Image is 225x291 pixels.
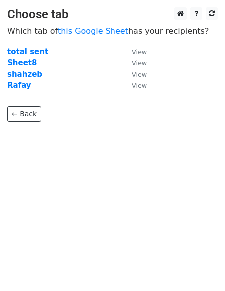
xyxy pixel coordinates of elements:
a: shahzeb [7,70,42,79]
a: this Google Sheet [58,26,128,36]
h3: Choose tab [7,7,218,22]
small: View [132,82,147,89]
a: Rafay [7,81,31,90]
small: View [132,71,147,78]
a: ← Back [7,106,41,122]
a: View [122,70,147,79]
a: Sheet8 [7,58,37,67]
a: View [122,81,147,90]
small: View [132,59,147,67]
small: View [132,48,147,56]
a: total sent [7,47,48,56]
a: View [122,58,147,67]
p: Which tab of has your recipients? [7,26,218,36]
a: View [122,47,147,56]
